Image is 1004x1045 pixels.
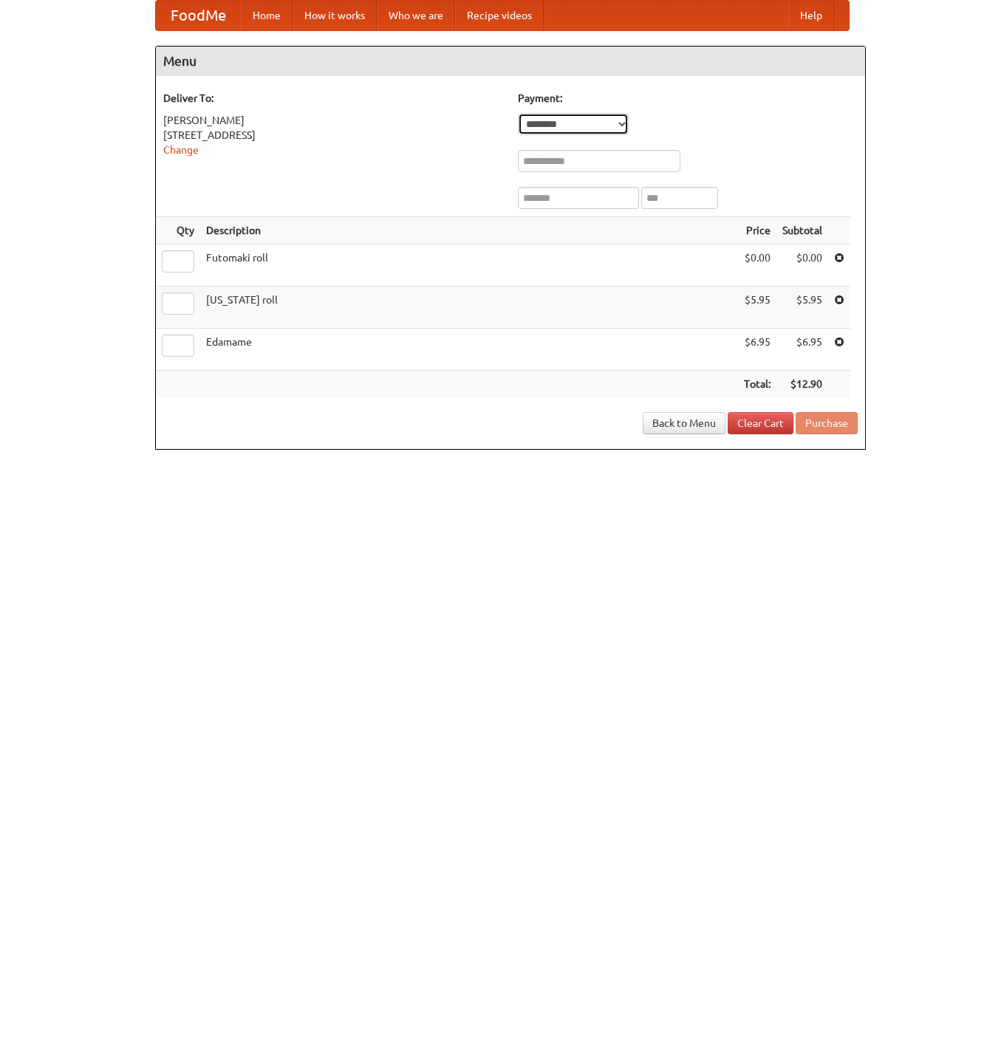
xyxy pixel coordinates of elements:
td: $6.95 [738,329,776,371]
td: $5.95 [776,287,828,329]
td: $6.95 [776,329,828,371]
a: Back to Menu [643,412,725,434]
button: Purchase [796,412,858,434]
h5: Payment: [518,91,858,106]
th: Qty [156,217,200,244]
a: FoodMe [156,1,241,30]
a: Clear Cart [728,412,793,434]
div: [PERSON_NAME] [163,113,503,128]
a: How it works [293,1,377,30]
th: Price [738,217,776,244]
td: [US_STATE] roll [200,287,738,329]
td: $0.00 [738,244,776,287]
th: Subtotal [776,217,828,244]
th: $12.90 [776,371,828,398]
a: Home [241,1,293,30]
h5: Deliver To: [163,91,503,106]
a: Help [788,1,834,30]
td: $5.95 [738,287,776,329]
a: Change [163,144,199,156]
th: Total: [738,371,776,398]
h4: Menu [156,47,865,76]
a: Recipe videos [455,1,544,30]
td: Edamame [200,329,738,371]
a: Who we are [377,1,455,30]
th: Description [200,217,738,244]
td: Futomaki roll [200,244,738,287]
td: $0.00 [776,244,828,287]
div: [STREET_ADDRESS] [163,128,503,143]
